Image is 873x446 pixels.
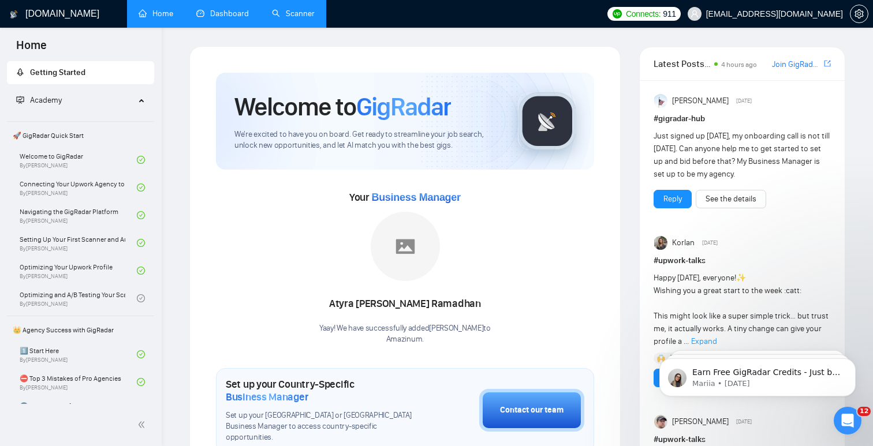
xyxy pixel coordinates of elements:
span: check-circle [137,350,145,358]
span: Set up your [GEOGRAPHIC_DATA] or [GEOGRAPHIC_DATA] Business Manager to access country-specific op... [226,410,421,443]
div: Yaay! We have successfully added [PERSON_NAME] to [319,323,491,345]
a: Optimizing Your Upwork ProfileBy[PERSON_NAME] [20,258,137,283]
span: [PERSON_NAME] [672,415,729,428]
a: See the details [706,193,756,205]
span: Academy [30,95,62,105]
img: upwork-logo.png [613,9,622,18]
a: Optimizing and A/B Testing Your Scanner for Better ResultsBy[PERSON_NAME] [20,286,137,311]
a: 🌚 Rookie Traps for New Agencies [20,397,137,422]
a: Welcome to GigRadarBy[PERSON_NAME] [20,147,137,173]
span: Academy [16,95,62,105]
span: We're excited to have you on board. Get ready to streamline your job search, unlock new opportuni... [234,129,499,151]
h1: Set up your Country-Specific [226,378,421,403]
span: Happy [DATE], everyone! Wishing you a great start to the week :catt: This might look like a super... [654,273,829,346]
li: Getting Started [7,61,154,84]
img: Korlan [654,236,668,250]
span: 👑 Agency Success with GigRadar [8,318,153,342]
span: check-circle [137,211,145,219]
a: setting [850,9,868,18]
span: Your [349,191,461,204]
span: 4 hours ago [721,61,757,69]
span: 12 [857,407,871,416]
span: ✨ [736,273,746,283]
span: 911 [663,8,676,20]
span: Business Manager [226,391,308,403]
h1: Welcome to [234,91,451,122]
span: double-left [137,419,149,430]
button: See the details [696,190,766,208]
img: Igor Šalagin [654,415,668,429]
p: Amazinum . [319,334,491,345]
button: Reply [654,190,692,208]
span: user [691,10,699,18]
a: ⛔ Top 3 Mistakes of Pro AgenciesBy[PERSON_NAME] [20,369,137,395]
a: Navigating the GigRadar PlatformBy[PERSON_NAME] [20,203,137,228]
iframe: Intercom notifications message [642,334,873,415]
a: Connecting Your Upwork Agency to GigRadarBy[PERSON_NAME] [20,175,137,200]
span: export [824,59,831,68]
h1: # upwork-talks [654,254,831,267]
span: check-circle [137,267,145,275]
span: [DATE] [702,238,718,248]
span: [PERSON_NAME] [672,95,729,107]
a: dashboardDashboard [196,9,249,18]
span: GigRadar [356,91,451,122]
img: Anisuzzaman Khan [654,94,668,108]
a: export [824,58,831,69]
a: Reply [663,193,682,205]
span: check-circle [137,294,145,302]
span: Getting Started [30,68,85,77]
img: placeholder.png [371,212,440,281]
span: Just signed up [DATE], my onboarding call is not till [DATE]. Can anyone help me to get started t... [654,131,830,179]
span: rocket [16,68,24,76]
a: Join GigRadar Slack Community [772,58,822,71]
button: Contact our team [479,389,584,432]
span: fund-projection-screen [16,96,24,104]
span: check-circle [137,183,145,192]
span: Connects: [626,8,661,20]
span: [DATE] [736,417,752,427]
a: searchScanner [272,9,315,18]
h1: # gigradar-hub [654,113,831,125]
a: homeHome [139,9,173,18]
span: [DATE] [736,96,752,106]
span: check-circle [137,239,145,247]
a: Setting Up Your First Scanner and Auto-BidderBy[PERSON_NAME] [20,230,137,256]
img: gigradar-logo.png [518,92,576,150]
button: setting [850,5,868,23]
h1: # upwork-talks [654,433,831,446]
img: logo [10,5,18,24]
span: check-circle [137,156,145,164]
div: Atyra [PERSON_NAME] Ramadhan [319,294,491,314]
span: Home [7,37,56,61]
div: Contact our team [500,404,564,417]
a: 1️⃣ Start HereBy[PERSON_NAME] [20,342,137,367]
iframe: Intercom live chat [834,407,861,434]
span: Business Manager [371,192,460,203]
span: check-circle [137,378,145,386]
span: 🚀 GigRadar Quick Start [8,124,153,147]
span: Latest Posts from the GigRadar Community [654,57,711,71]
span: Korlan [672,237,695,249]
